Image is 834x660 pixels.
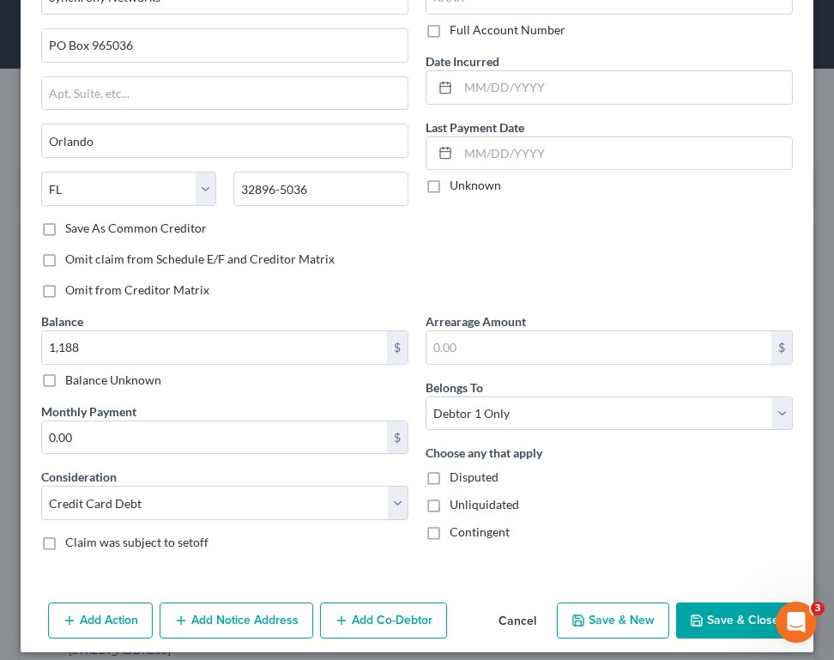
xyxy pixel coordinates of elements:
label: Full Account Number [450,21,565,39]
label: Last Payment Date [426,118,524,136]
label: Unknown [450,177,501,194]
input: Enter address... [42,29,408,62]
button: Add Notice Address [160,602,313,639]
iframe: Intercom live chat [776,602,817,643]
input: Enter zip... [233,172,408,206]
input: 0.00 [42,421,387,454]
input: Apt, Suite, etc... [42,77,408,110]
input: MM/DD/YYYY [458,137,792,170]
input: Enter city... [42,124,408,157]
input: MM/DD/YYYY [458,71,792,104]
label: Date Incurred [426,52,499,70]
span: Omit from Creditor Matrix [65,282,209,297]
div: $ [387,331,408,364]
span: 3 [811,602,825,615]
span: Disputed [450,469,499,484]
button: Save & Close [676,602,793,639]
label: Balance [41,312,83,330]
button: Cancel [485,604,550,639]
div: $ [387,421,408,454]
span: Omit claim from Schedule E/F and Creditor Matrix [65,251,335,266]
label: Monthly Payment [41,403,136,421]
span: Belongs To [426,380,483,395]
label: Save As Common Creditor [65,220,207,237]
label: Arrearage Amount [426,312,526,330]
div: $ [771,331,792,364]
span: Contingent [450,524,510,539]
button: Add Co-Debtor [320,602,447,639]
label: Consideration [41,468,117,486]
button: Add Action [48,602,153,639]
input: 0.00 [42,331,387,364]
label: Balance Unknown [65,372,161,389]
label: Choose any that apply [426,444,542,462]
button: Save & New [557,602,669,639]
span: Claim was subject to setoff [65,535,208,549]
input: 0.00 [426,331,771,364]
span: Unliquidated [450,497,519,512]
